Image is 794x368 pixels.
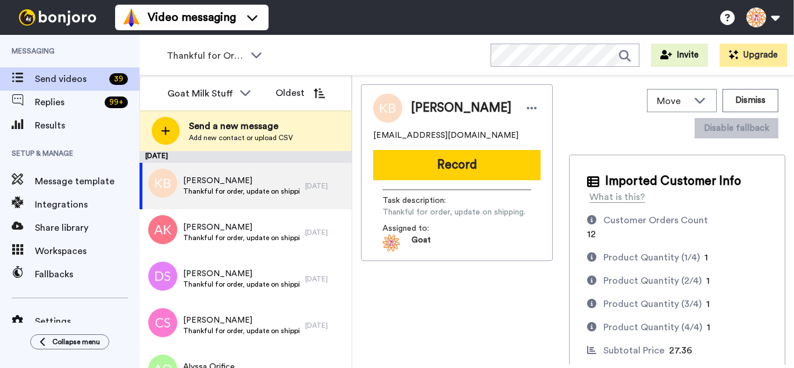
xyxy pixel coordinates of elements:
[603,274,702,288] div: Product Quantity (2/4)
[382,223,464,234] span: Assigned to:
[305,274,346,284] div: [DATE]
[35,198,140,212] span: Integrations
[148,169,177,198] img: kb.png
[189,119,293,133] span: Send a new message
[35,221,140,235] span: Share library
[723,89,778,112] button: Dismiss
[183,268,299,280] span: [PERSON_NAME]
[587,230,596,239] span: 12
[373,130,518,141] span: [EMAIL_ADDRESS][DOMAIN_NAME]
[603,344,664,358] div: Subtotal Price
[382,195,464,206] span: Task description :
[183,315,299,326] span: [PERSON_NAME]
[105,97,128,108] div: 99 +
[14,9,101,26] img: bj-logo-header-white.svg
[305,321,346,330] div: [DATE]
[412,234,431,252] span: Goat
[148,262,177,291] img: ds.png
[167,87,234,101] div: Goat Milk Stuff
[189,133,293,142] span: Add new contact or upload CSV
[140,151,352,163] div: [DATE]
[35,174,140,188] span: Message template
[603,320,702,334] div: Product Quantity (4/4)
[589,190,645,204] div: What is this?
[657,94,688,108] span: Move
[706,299,710,309] span: 1
[183,187,299,196] span: Thankful for order, update on shipping.
[707,323,710,332] span: 1
[109,73,128,85] div: 39
[411,99,512,117] span: [PERSON_NAME]
[373,150,541,180] button: Record
[706,276,710,285] span: 1
[35,244,140,258] span: Workspaces
[603,297,702,311] div: Product Quantity (3/4)
[35,315,140,328] span: Settings
[669,346,692,355] span: 27.36
[52,337,100,346] span: Collapse menu
[704,253,708,262] span: 1
[148,215,177,244] img: ak.png
[167,49,245,63] span: Thankful for Orders
[305,228,346,237] div: [DATE]
[382,234,400,252] img: 5d2957c9-16f3-4727-b4cc-986dc77f13ee-1569252105.jpg
[605,173,741,190] span: Imported Customer Info
[267,81,334,105] button: Oldest
[148,9,236,26] span: Video messaging
[373,94,402,123] img: Image of Kristina Ballou
[603,213,708,227] div: Customer Orders Count
[30,334,109,349] button: Collapse menu
[183,326,299,335] span: Thankful for order, update on shipping.
[183,233,299,242] span: Thankful for order, update on shipping.
[35,267,140,281] span: Fallbacks
[35,119,140,133] span: Results
[720,44,787,67] button: Upgrade
[183,280,299,289] span: Thankful for order, update on shipping.
[183,221,299,233] span: [PERSON_NAME]
[603,251,700,265] div: Product Quantity (1/4)
[651,44,708,67] button: Invite
[35,72,105,86] span: Send videos
[183,175,299,187] span: [PERSON_NAME]
[148,308,177,337] img: cs.png
[305,181,346,191] div: [DATE]
[35,95,100,109] span: Replies
[122,8,141,27] img: vm-color.svg
[382,206,525,218] span: Thankful for order, update on shipping.
[695,118,778,138] button: Disable fallback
